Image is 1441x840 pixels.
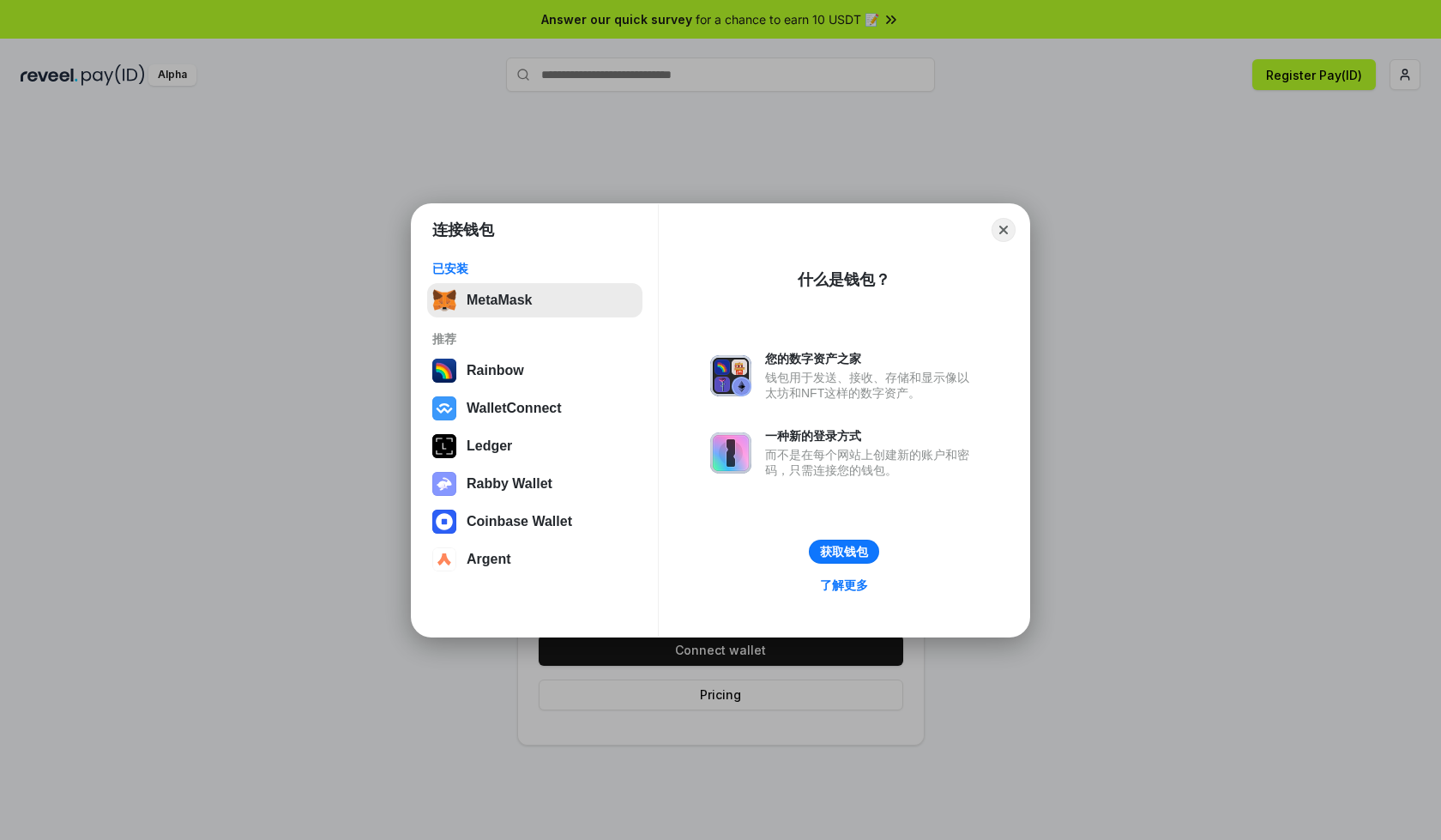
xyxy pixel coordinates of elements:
[427,354,642,388] button: Rainbow
[765,351,978,366] div: 您的数字资产之家
[710,355,751,396] img: svg+xml,%3Csvg%20xmlns%3D%22http%3A%2F%2Fwww.w3.org%2F2000%2Fsvg%22%20fill%3D%22none%22%20viewBox...
[992,218,1016,242] button: Close
[467,401,562,416] div: WalletConnect
[427,283,642,317] button: MetaMask
[427,542,642,577] button: Argent
[765,428,978,444] div: 一种新的登录方式
[432,288,456,312] img: svg+xml,%3Csvg%20fill%3D%22none%22%20height%3D%2233%22%20viewBox%3D%220%200%2035%2033%22%20width%...
[765,370,978,401] div: 钱包用于发送、接收、存储和显示像以太坊和NFT这样的数字资产。
[432,547,456,571] img: svg+xml,%3Csvg%20width%3D%2228%22%20height%3D%2228%22%20viewBox%3D%220%200%2028%2028%22%20fill%3D...
[467,514,572,529] div: Coinbase Wallet
[432,510,456,534] img: svg+xml,%3Csvg%20width%3D%2228%22%20height%3D%2228%22%20viewBox%3D%220%200%2028%2028%22%20fill%3D...
[467,552,511,567] div: Argent
[427,429,642,463] button: Ledger
[427,505,642,539] button: Coinbase Wallet
[820,544,868,559] div: 获取钱包
[798,269,890,290] div: 什么是钱包？
[427,467,642,501] button: Rabby Wallet
[765,447,978,478] div: 而不是在每个网站上创建新的账户和密码，只需连接您的钱包。
[820,577,868,593] div: 了解更多
[432,331,637,347] div: 推荐
[432,434,456,458] img: svg+xml,%3Csvg%20xmlns%3D%22http%3A%2F%2Fwww.w3.org%2F2000%2Fsvg%22%20width%3D%2228%22%20height%3...
[432,396,456,420] img: svg+xml,%3Csvg%20width%3D%2228%22%20height%3D%2228%22%20viewBox%3D%220%200%2028%2028%22%20fill%3D...
[432,261,637,276] div: 已安装
[467,363,524,378] div: Rainbow
[467,438,512,454] div: Ledger
[710,432,751,474] img: svg+xml,%3Csvg%20xmlns%3D%22http%3A%2F%2Fwww.w3.org%2F2000%2Fsvg%22%20fill%3D%22none%22%20viewBox...
[427,391,642,426] button: WalletConnect
[432,220,494,240] h1: 连接钱包
[467,476,552,492] div: Rabby Wallet
[810,574,878,596] a: 了解更多
[432,472,456,496] img: svg+xml,%3Csvg%20xmlns%3D%22http%3A%2F%2Fwww.w3.org%2F2000%2Fsvg%22%20fill%3D%22none%22%20viewBox...
[809,540,879,564] button: 获取钱包
[467,293,532,308] div: MetaMask
[432,359,456,383] img: svg+xml,%3Csvg%20width%3D%22120%22%20height%3D%22120%22%20viewBox%3D%220%200%20120%20120%22%20fil...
